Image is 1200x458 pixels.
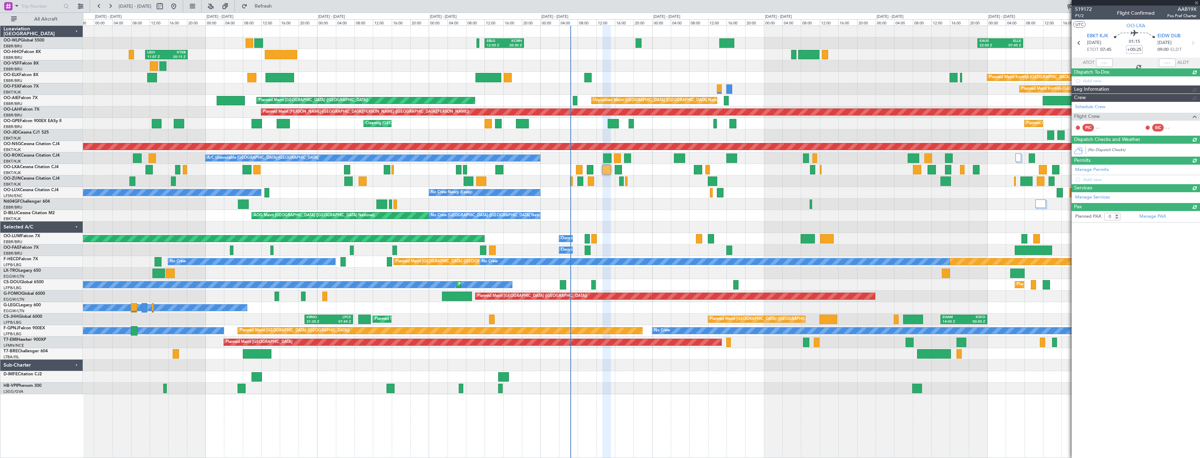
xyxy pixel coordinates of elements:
[3,50,22,54] span: OO-HHO
[931,19,950,25] div: 12:00
[1087,39,1101,46] span: [DATE]
[3,389,23,394] a: LSGG/GVA
[561,233,608,244] div: Owner Melsbroek Air Base
[224,19,242,25] div: 04:00
[3,246,20,250] span: OO-FAE
[3,136,21,141] a: EBKT/KJK
[3,257,19,261] span: F-HECD
[633,19,652,25] div: 20:00
[3,315,42,319] a: CS-JHHGlobal 6000
[615,19,633,25] div: 16:00
[3,280,44,284] a: CS-DOUGlobal 6500
[410,19,429,25] div: 20:00
[1025,19,1043,25] div: 08:00
[1177,59,1189,66] span: ALDT
[396,256,505,267] div: Planned Maint [GEOGRAPHIC_DATA] ([GEOGRAPHIC_DATA])
[593,95,725,106] div: Unplanned Maint [GEOGRAPHIC_DATA] ([GEOGRAPHIC_DATA] National)
[94,19,112,25] div: 00:00
[3,96,38,100] a: OO-AIEFalcon 7X
[3,130,49,135] a: OO-JIDCessna CJ1 525
[1017,279,1127,290] div: Planned Maint [GEOGRAPHIC_DATA] ([GEOGRAPHIC_DATA])
[1043,19,1062,25] div: 12:00
[1083,59,1094,66] span: ATOT
[3,182,21,187] a: EBKT/KJK
[987,19,1006,25] div: 00:00
[1006,19,1024,25] div: 04:00
[3,119,61,123] a: OO-GPEFalcon 900EX EASy II
[485,19,503,25] div: 12:00
[969,19,987,25] div: 20:00
[3,292,21,296] span: G-FOMO
[3,38,44,43] a: OO-WLPGlobal 5500
[597,19,615,25] div: 12:00
[3,96,18,100] span: OO-AIE
[3,269,41,273] a: LX-TROLegacy 650
[727,19,745,25] div: 16:00
[482,256,498,267] div: No Crew
[366,118,482,129] div: Cleaning [GEOGRAPHIC_DATA] ([GEOGRAPHIC_DATA] National)
[1129,38,1140,45] span: 01:15
[329,315,351,320] div: LPCS
[3,38,21,43] span: OO-WLP
[503,19,522,25] div: 16:00
[877,14,903,20] div: [DATE] - [DATE]
[1170,46,1182,53] span: ELDT
[980,43,1000,48] div: 22:00 Z
[207,153,318,163] div: A/C Unavailable [GEOGRAPHIC_DATA]-[GEOGRAPHIC_DATA]
[21,1,61,12] input: Trip Number
[1167,6,1197,13] span: AAB19X
[3,130,18,135] span: OO-JID
[18,17,74,22] span: All Aircraft
[1075,13,1092,19] span: P1/2
[3,211,17,215] span: D-IBLU
[782,19,801,25] div: 04:00
[1021,84,1103,94] div: Planned Maint Kortrijk-[GEOGRAPHIC_DATA]
[710,314,820,324] div: Planned Maint [GEOGRAPHIC_DATA] ([GEOGRAPHIC_DATA])
[3,315,18,319] span: CS-JHH
[3,107,20,112] span: OO-LAH
[1087,46,1098,53] span: ETOT
[801,19,819,25] div: 08:00
[894,19,913,25] div: 04:00
[964,315,985,320] div: KSFO
[3,372,18,376] span: D-IMFE
[3,349,18,353] span: T7-BRE
[3,147,21,152] a: EBKT/KJK
[980,39,1000,44] div: KAUS
[745,19,764,25] div: 20:00
[487,43,504,48] div: 12:05 Z
[166,55,186,60] div: 20:15 Z
[3,320,22,325] a: LFPB/LBG
[561,245,608,255] div: Owner Melsbroek Air Base
[170,256,186,267] div: No Crew
[477,291,587,301] div: Planned Maint [GEOGRAPHIC_DATA] ([GEOGRAPHIC_DATA])
[131,19,150,25] div: 08:00
[75,19,94,25] div: 20:00
[448,19,466,25] div: 04:00
[3,384,17,388] span: HB-VPI
[1157,33,1180,40] span: EIDW DUB
[3,101,22,106] a: EBBR/BRU
[3,142,60,146] a: OO-NSGCessna Citation CJ4
[466,19,485,25] div: 08:00
[3,205,22,210] a: EBBR/BRU
[876,19,894,25] div: 00:00
[1157,46,1169,53] span: 09:00
[392,19,410,25] div: 16:00
[168,19,187,25] div: 16:00
[1126,22,1145,29] span: OO-LXA
[559,19,578,25] div: 04:00
[708,19,727,25] div: 12:00
[578,19,596,25] div: 08:00
[3,84,39,89] a: OO-FSXFalcon 7X
[3,61,39,66] a: OO-VSFFalcon 8X
[119,3,151,9] span: [DATE] - [DATE]
[943,320,964,324] div: 14:00 Z
[3,326,45,330] a: F-GPNJFalcon 900EX
[3,200,20,204] span: N604GF
[8,14,76,25] button: All Aircraft
[3,177,60,181] a: OO-ZUNCessna Citation CJ4
[3,159,21,164] a: EBKT/KJK
[3,384,42,388] a: HB-VPIPhenom 300
[1000,43,1021,48] div: 07:45 Z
